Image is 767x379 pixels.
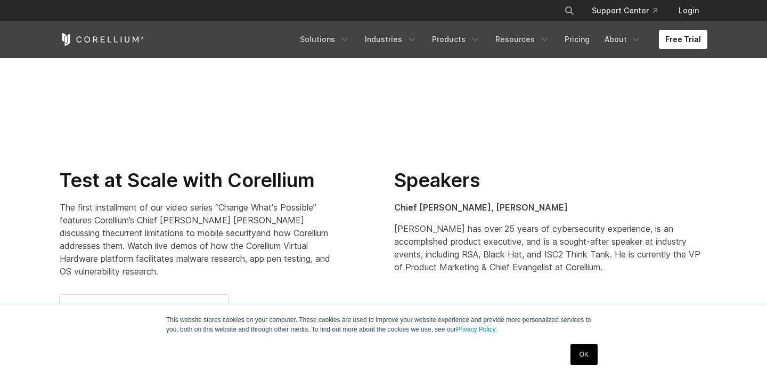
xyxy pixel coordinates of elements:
a: OK [570,344,598,365]
a: Privacy Policy. [456,326,497,333]
h2: Test at Scale with Corellium [60,168,332,192]
p: This website stores cookies on your computer. These cookies are used to improve your website expe... [166,315,601,334]
a: Free Trial [659,30,707,49]
a: Support Center [583,1,666,20]
p: [PERSON_NAME] has over 25 years of cybersecurity experience, is an accomplished product executive... [394,222,707,273]
a: Solutions [293,30,356,49]
a: Products [426,30,487,49]
span: Click to See the Full Transcript [72,301,216,314]
a: Pricing [558,30,596,49]
div: Navigation Menu [293,30,707,49]
a: Industries [358,30,423,49]
span: current limitations to mobile security [115,228,256,238]
a: Corellium Home [60,33,144,46]
span: The first installment of our video series “Change What's Possible” features Corellium’s Chief [PE... [60,202,316,238]
a: Login [670,1,707,20]
h2: Speakers [394,168,707,192]
button: Search [560,1,579,20]
div: Navigation Menu [551,1,707,20]
a: About [598,30,648,49]
strong: Chief [PERSON_NAME], [PERSON_NAME] [394,202,568,213]
a: Resources [489,30,556,49]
